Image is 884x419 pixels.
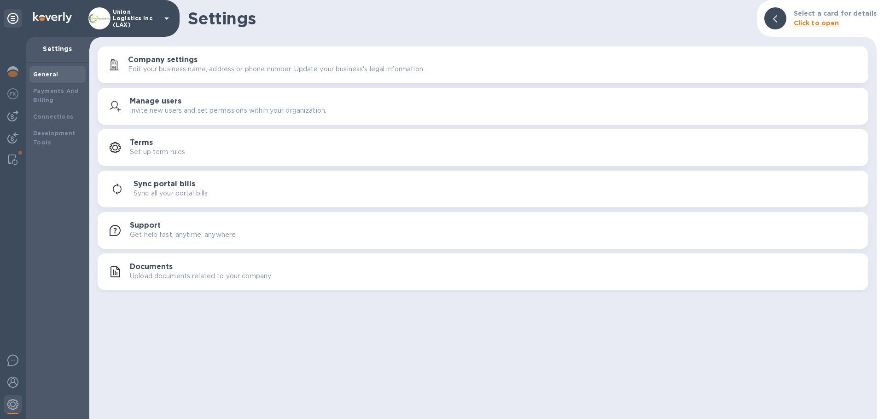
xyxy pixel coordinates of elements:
button: SupportGet help fast, anytime, anywhere [98,212,868,249]
p: Invite new users and set permissions within your organization. [130,106,326,115]
p: Set up term rules [130,147,185,157]
div: Unpin categories [4,9,22,28]
button: Company settingsEdit your business name, address or phone number. Update your business's legal in... [98,46,868,83]
b: Connections [33,113,73,120]
h3: Support [130,221,161,230]
h3: Documents [130,263,173,271]
p: Settings [33,44,82,53]
h1: Settings [188,9,750,28]
img: Foreign exchange [7,88,18,99]
p: Get help fast, anytime, anywhere [130,230,236,240]
p: Union Logistics Inc (LAX) [113,9,159,28]
button: TermsSet up term rules [98,129,868,166]
h3: Manage users [130,97,181,106]
button: Sync portal billsSync all your portal bills [98,171,868,207]
p: Sync all your portal bills [134,189,208,198]
b: Select a card for details [794,10,877,17]
b: Development Tools [33,130,75,146]
p: Edit your business name, address or phone number. Update your business's legal information. [128,64,425,74]
b: General [33,71,58,78]
h3: Sync portal bills [134,180,195,189]
h3: Terms [130,138,153,147]
b: Payments And Billing [33,87,79,103]
p: Upload documents related to your company. [130,271,272,281]
b: Click to open [794,19,839,27]
button: DocumentsUpload documents related to your company. [98,253,868,290]
img: Logo [33,12,72,23]
h3: Company settings [128,56,198,64]
button: Manage usersInvite new users and set permissions within your organization. [98,88,868,125]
